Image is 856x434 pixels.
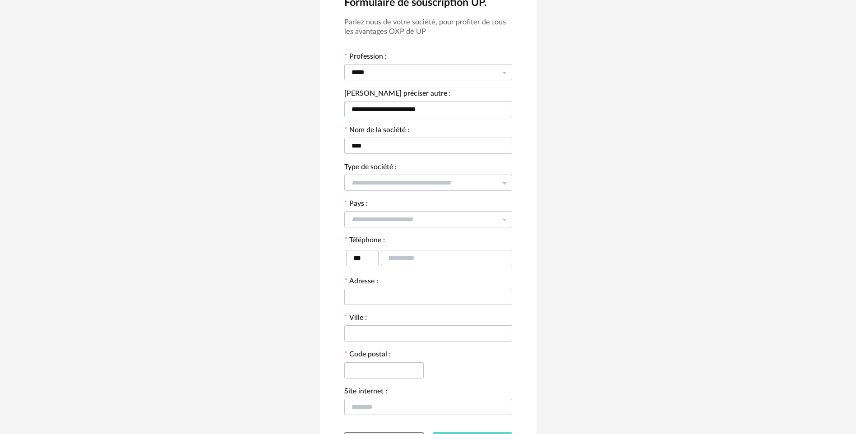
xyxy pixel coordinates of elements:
label: Type de société : [344,164,397,173]
label: Nom de la société : [344,127,409,136]
label: Ville : [344,314,367,323]
label: Site internet : [344,388,387,397]
h3: Parlez nous de votre société, pour profiter de tous les avantages OXP de UP [344,18,512,37]
label: Code postal : [344,351,391,360]
label: Téléphone : [344,237,385,246]
label: [PERSON_NAME] préciser autre : [344,90,451,99]
label: Adresse : [344,278,378,287]
label: Profession : [344,53,387,62]
label: Pays : [344,200,368,209]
